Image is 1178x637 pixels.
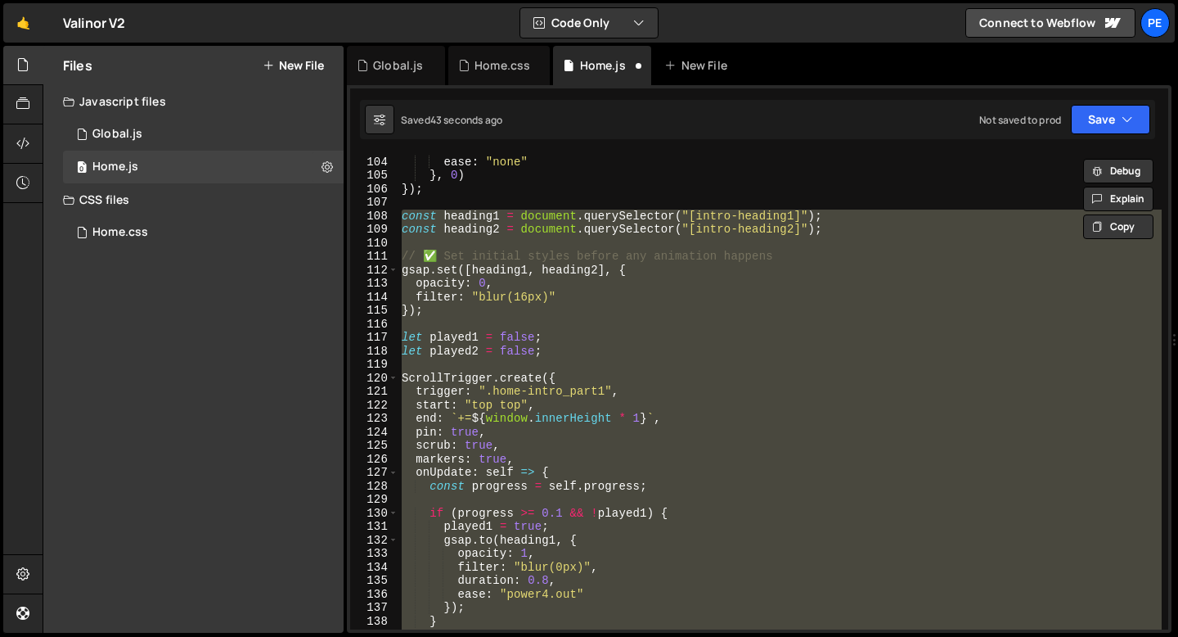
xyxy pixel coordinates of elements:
[664,57,733,74] div: New File
[43,183,344,216] div: CSS files
[263,59,324,72] button: New File
[350,291,398,305] div: 114
[350,250,398,264] div: 111
[63,118,344,151] div: 17312/48098.js
[350,358,398,372] div: 119
[350,169,398,183] div: 105
[350,426,398,440] div: 124
[350,318,398,332] div: 116
[350,372,398,386] div: 120
[350,210,398,224] div: 108
[63,56,92,75] h2: Files
[92,225,148,240] div: Home.css
[350,331,398,345] div: 117
[1071,105,1150,134] button: Save
[77,162,87,175] span: 0
[373,57,423,74] div: Global.js
[350,601,398,615] div: 137
[350,304,398,318] div: 115
[350,156,398,169] div: 104
[401,113,502,127] div: Saved
[350,466,398,480] div: 127
[350,574,398,588] div: 135
[350,439,398,453] div: 125
[520,8,658,38] button: Code Only
[350,196,398,210] div: 107
[350,277,398,291] div: 113
[350,385,398,399] div: 121
[63,151,344,183] div: 17312/48035.js
[350,615,398,629] div: 138
[350,480,398,494] div: 128
[350,399,398,413] div: 122
[1083,159,1153,183] button: Debug
[979,113,1061,127] div: Not saved to prod
[63,216,344,249] div: 17312/48036.css
[92,127,142,142] div: Global.js
[580,57,626,74] div: Home.js
[350,520,398,534] div: 131
[63,13,126,33] div: Valinor V2
[92,160,138,174] div: Home.js
[1140,8,1170,38] a: Pe
[350,453,398,467] div: 126
[1083,215,1153,239] button: Copy
[350,507,398,521] div: 130
[350,223,398,237] div: 109
[43,85,344,118] div: Javascript files
[350,561,398,575] div: 134
[350,345,398,359] div: 118
[350,237,398,251] div: 110
[3,3,43,43] a: 🤙
[350,183,398,197] div: 106
[1083,187,1153,211] button: Explain
[350,493,398,507] div: 129
[350,264,398,278] div: 112
[474,57,530,74] div: Home.css
[350,547,398,561] div: 133
[430,113,502,127] div: 43 seconds ago
[350,412,398,426] div: 123
[350,534,398,548] div: 132
[350,588,398,602] div: 136
[965,8,1135,38] a: Connect to Webflow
